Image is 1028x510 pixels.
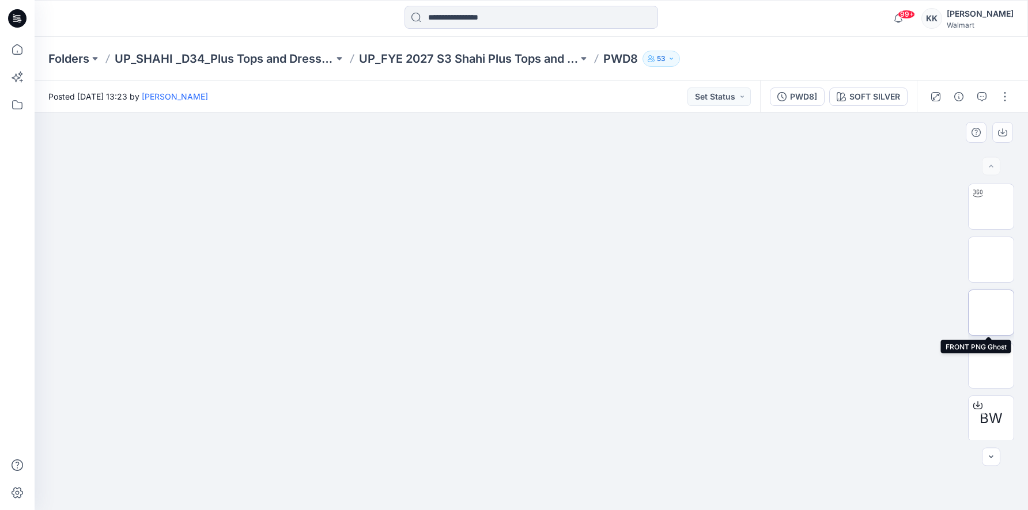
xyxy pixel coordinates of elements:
[115,51,334,67] a: UP_SHAHI _D34_Plus Tops and Dresses
[980,408,1003,429] span: BW
[142,92,208,101] a: [PERSON_NAME]
[849,90,900,103] div: SOFT SILVER
[950,87,968,106] button: Details
[48,51,89,67] a: Folders
[829,87,908,106] button: SOFT SILVER
[603,51,638,67] p: PWD8
[770,87,825,106] button: PWD8]
[790,90,817,103] div: PWD8]
[947,21,1014,29] div: Walmart
[642,51,680,67] button: 53
[947,7,1014,21] div: [PERSON_NAME]
[898,10,915,19] span: 99+
[657,52,666,65] p: 53
[921,8,942,29] div: KK
[359,51,578,67] a: UP_FYE 2027 S3 Shahi Plus Tops and Dress
[48,90,208,102] span: Posted [DATE] 13:23 by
